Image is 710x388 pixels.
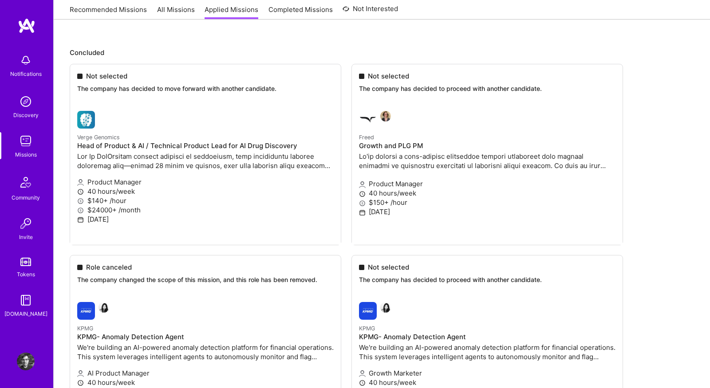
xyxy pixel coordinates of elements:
img: bell [17,51,35,69]
div: [DOMAIN_NAME] [4,309,47,318]
div: Discovery [13,110,39,120]
img: tokens [20,258,31,266]
img: discovery [17,93,35,110]
a: Completed Missions [268,5,333,20]
a: All Missions [157,5,195,20]
a: User Avatar [15,353,37,370]
img: Invite [17,215,35,232]
img: logo [18,18,35,34]
img: teamwork [17,132,35,150]
img: User Avatar [17,353,35,370]
div: Invite [19,232,33,242]
div: Tokens [17,270,35,279]
img: guide book [17,291,35,309]
div: Missions [15,150,37,159]
a: Applied Missions [205,5,258,20]
a: Not Interested [343,4,398,20]
div: Notifications [10,69,42,78]
div: Community [12,193,40,202]
p: Concluded [70,48,694,57]
img: Community [15,172,36,193]
a: Recommended Missions [70,5,147,20]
